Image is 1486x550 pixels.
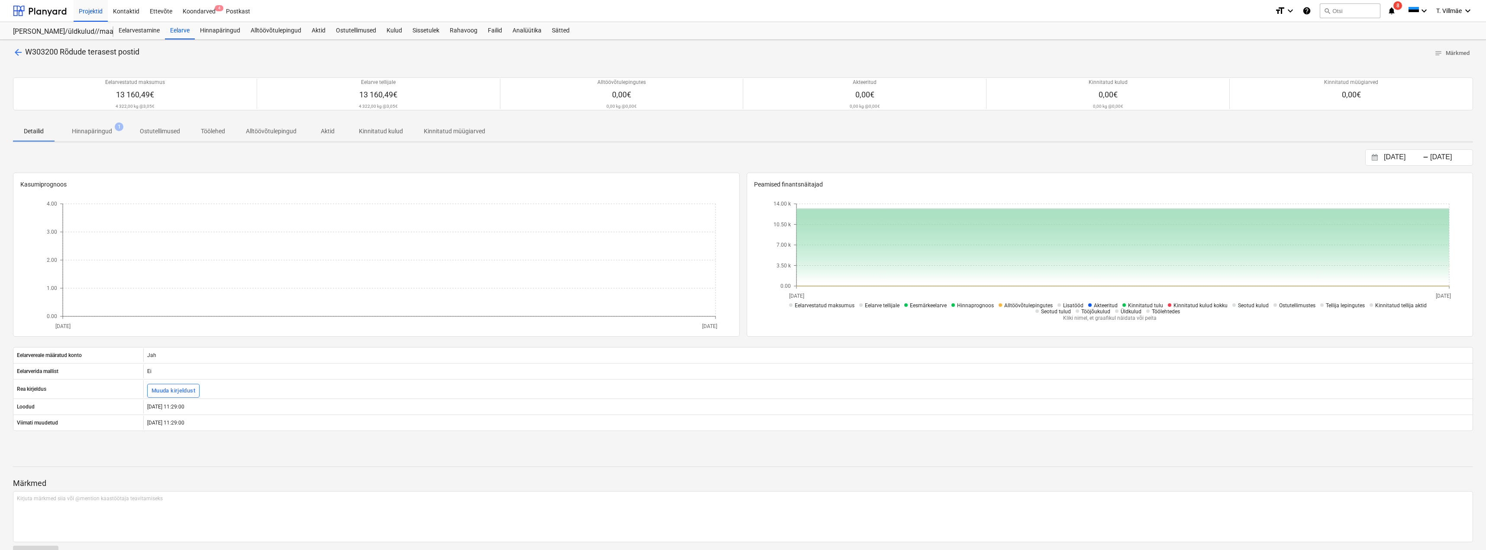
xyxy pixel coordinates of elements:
span: Kinnitatud tellija aktid [1375,302,1427,309]
a: Sätted [547,22,575,39]
p: Kinnitatud kulud [359,127,403,136]
tspan: [DATE] [1436,293,1451,299]
div: Kulud [381,22,407,39]
div: - [1423,155,1428,160]
p: Eelarve tellijale [361,79,396,86]
span: Ostutellimustes [1279,302,1315,309]
span: Kinnitatud tulu [1128,302,1163,309]
span: Eesmärkeelarve [910,302,947,309]
p: Töölehed [201,127,225,136]
button: Märkmed [1431,47,1473,60]
i: keyboard_arrow_down [1463,6,1473,16]
a: Eelarve [165,22,195,39]
p: 0,00 kg @ 0,00€ [606,103,637,109]
p: Rea kirjeldus [17,386,46,393]
p: Alltöövõtulepingutes [597,79,646,86]
span: 13 160,49€ [116,90,154,99]
p: Akteeritud [853,79,877,86]
p: Kinnitatud müügiarved [424,127,485,136]
tspan: 3.00 [47,229,57,235]
span: Tellija lepingutes [1326,302,1365,309]
p: Kinnitatud müügiarved [1324,79,1378,86]
p: Kasumiprognoos [20,180,732,189]
tspan: 0.00 [780,283,791,289]
a: Failid [483,22,507,39]
p: Eelarvereale määratud konto [17,352,82,359]
iframe: Chat Widget [1443,508,1486,550]
p: Kinnitatud kulud [1089,79,1128,86]
tspan: 14.00 k [774,201,791,207]
p: Detailid [23,127,44,136]
span: Akteeritud [1094,302,1118,309]
span: 0,00€ [1342,90,1361,99]
tspan: 3.50 k [777,263,791,269]
div: [DATE] 11:29:00 [143,416,1473,430]
div: Jah [143,348,1473,362]
span: 1 [115,122,123,131]
span: notes [1434,49,1442,57]
i: keyboard_arrow_down [1419,6,1429,16]
span: Lisatööd [1063,302,1083,309]
span: 13 160,49€ [359,90,397,99]
p: Eelarverida mallist [17,368,58,375]
div: Muuda kirjeldust [152,386,195,396]
i: keyboard_arrow_down [1285,6,1296,16]
span: search [1324,7,1331,14]
a: Analüütika [507,22,547,39]
span: arrow_back [13,47,23,58]
p: Peamised finantsnäitajad [754,180,1466,189]
span: 8 [1393,1,1402,10]
div: Alltöövõtulepingud [245,22,306,39]
tspan: 0.00 [47,314,57,320]
tspan: [DATE] [703,323,718,329]
p: 4 322,00 kg @ 3,05€ [116,103,155,109]
a: Hinnapäringud [195,22,245,39]
p: 0,00 kg @ 0,00€ [850,103,880,109]
tspan: 2.00 [47,257,57,264]
p: Ostutellimused [140,127,180,136]
a: Aktid [306,22,331,39]
span: Töölehtedes [1152,309,1180,315]
span: Seotud kulud [1238,302,1269,309]
tspan: 7.00 k [777,242,791,248]
span: Alltöövõtulepingutes [1004,302,1053,309]
p: Kliki nimel, et graafikul näidata või peita [770,315,1449,322]
p: Viimati muudetud [17,419,58,427]
i: notifications [1387,6,1396,16]
button: Otsi [1320,3,1380,18]
a: Sissetulek [407,22,445,39]
span: Seotud tulud [1041,309,1071,315]
span: 0,00€ [1099,90,1118,99]
div: Ei [143,364,1473,378]
span: T. Villmäe [1436,7,1462,14]
button: Interact with the calendar and add the check-in date for your trip. [1367,153,1382,163]
div: Vestlusvidin [1443,508,1486,550]
p: Aktid [317,127,338,136]
span: Üldkulud [1121,309,1141,315]
a: Ostutellimused [331,22,381,39]
tspan: 4.00 [47,201,57,207]
span: Kinnitatud kulud kokku [1173,302,1228,309]
a: Eelarvestamine [113,22,165,39]
span: Eelarve tellijale [865,302,899,309]
span: Märkmed [1434,48,1470,58]
span: 0,00€ [612,90,631,99]
tspan: 1.00 [47,286,57,292]
div: [DATE] 11:29:00 [143,400,1473,414]
p: 0,00 kg @ 0,00€ [1093,103,1123,109]
tspan: [DATE] [789,293,804,299]
span: Tööjõukulud [1081,309,1110,315]
div: [PERSON_NAME]/üldkulud//maatööd (2101817//2101766) [13,27,103,36]
button: Muuda kirjeldust [147,384,200,398]
input: Algus [1382,151,1426,164]
a: Rahavoog [445,22,483,39]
